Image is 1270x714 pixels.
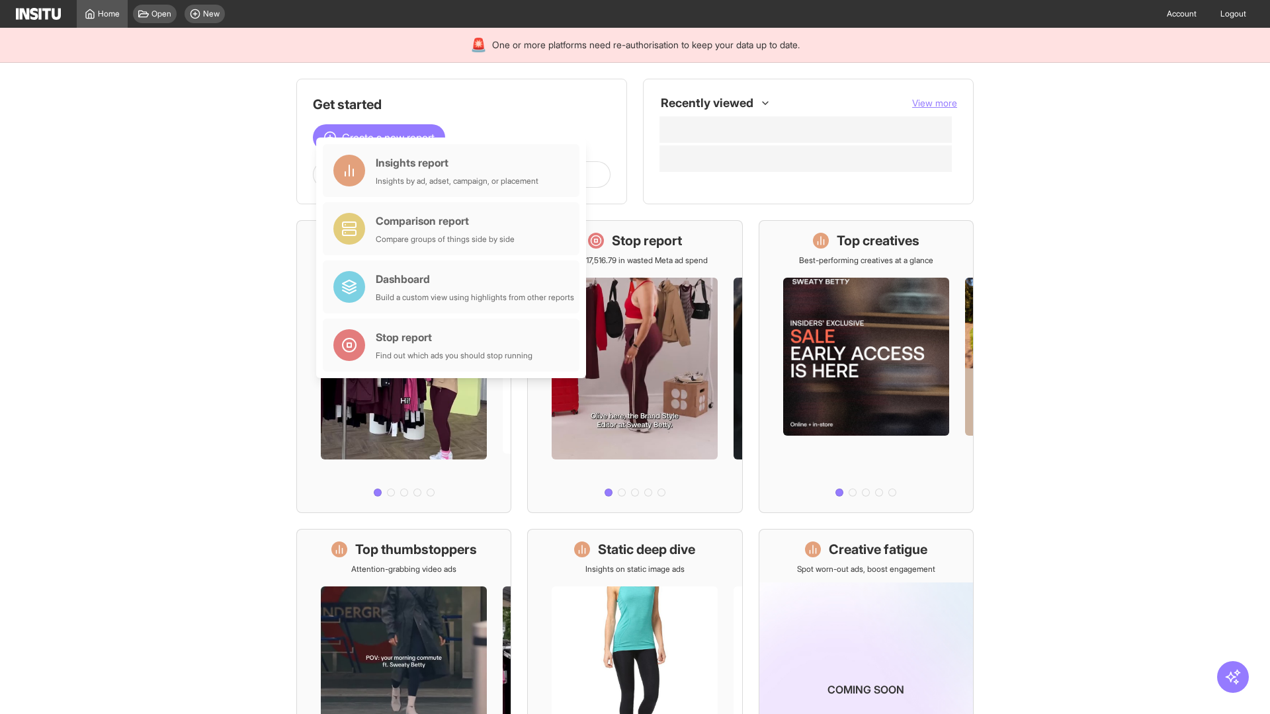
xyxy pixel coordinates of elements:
h1: Stop report [612,231,682,250]
h1: Static deep dive [598,540,695,559]
p: Save £17,516.79 in wasted Meta ad spend [562,255,708,266]
button: Create a new report [313,124,445,151]
p: Best-performing creatives at a glance [799,255,933,266]
div: Find out which ads you should stop running [376,350,532,361]
div: Build a custom view using highlights from other reports [376,292,574,303]
h1: Get started [313,95,611,114]
div: Stop report [376,329,532,345]
h1: Top thumbstoppers [355,540,477,559]
span: One or more platforms need re-authorisation to keep your data up to date. [492,38,800,52]
p: Attention-grabbing video ads [351,564,456,575]
span: View more [912,97,957,108]
div: Insights report [376,155,538,171]
span: Open [151,9,171,19]
div: Compare groups of things side by side [376,234,515,245]
h1: Top creatives [837,231,919,250]
div: 🚨 [470,36,487,54]
div: Comparison report [376,213,515,229]
img: Logo [16,8,61,20]
div: Dashboard [376,271,574,287]
span: Home [98,9,120,19]
a: Top creativesBest-performing creatives at a glance [759,220,974,513]
div: Insights by ad, adset, campaign, or placement [376,176,538,186]
span: New [203,9,220,19]
span: Create a new report [342,130,435,145]
button: View more [912,97,957,110]
p: Insights on static image ads [585,564,685,575]
a: What's live nowSee all active ads instantly [296,220,511,513]
a: Stop reportSave £17,516.79 in wasted Meta ad spend [527,220,742,513]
